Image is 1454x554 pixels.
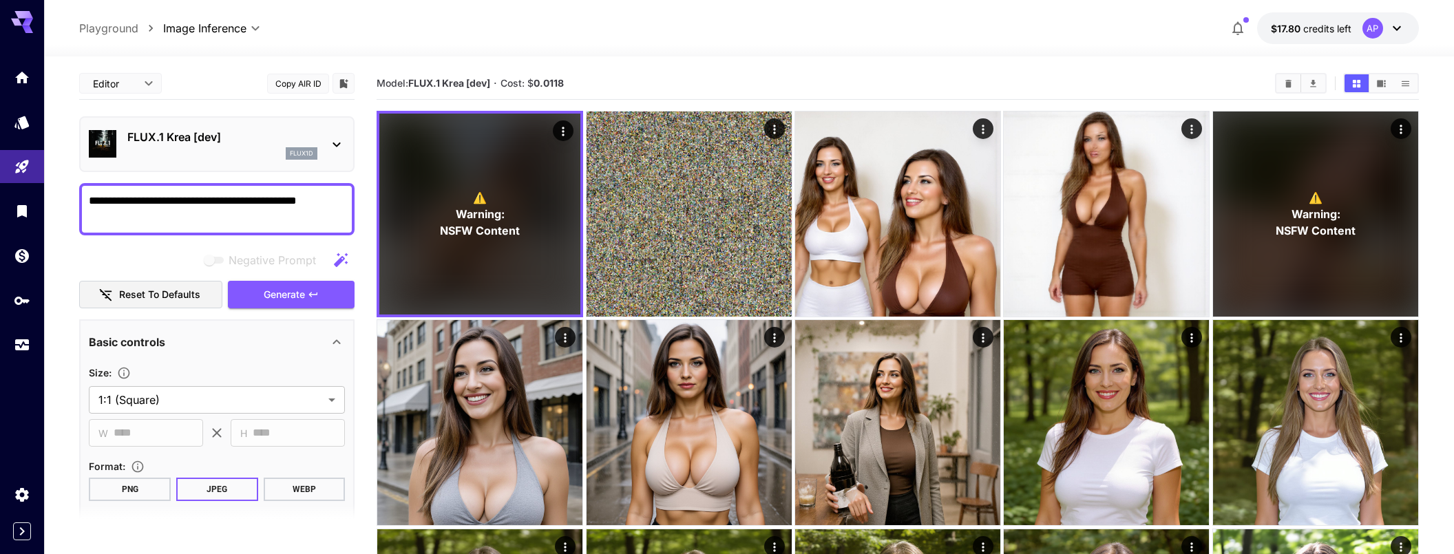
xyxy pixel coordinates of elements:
button: Choose the file format for the output image. [125,460,150,473]
img: Z [795,320,1000,525]
nav: breadcrumb [79,20,163,36]
div: Settings [14,486,30,503]
span: W [98,425,108,441]
span: NSFW Content [440,222,520,239]
img: Z [1004,111,1209,317]
p: flux1d [290,149,313,158]
a: Playground [79,20,138,36]
div: API Keys [14,292,30,309]
img: Z [1004,320,1209,525]
span: Editor [93,76,136,91]
button: Add to library [337,75,350,92]
div: Actions [1181,327,1202,348]
button: Show media in grid view [1345,74,1369,92]
div: $17.80494 [1271,21,1351,36]
b: 0.0118 [534,77,564,89]
span: ⚠️ [1309,189,1323,206]
img: 2Q== [587,320,792,525]
div: Actions [1391,118,1411,139]
span: $17.80 [1271,23,1303,34]
span: Size : [89,367,112,379]
button: Adjust the dimensions of the generated image by specifying its width and height in pixels, or sel... [112,366,136,380]
button: Download All [1301,74,1325,92]
div: Actions [555,327,576,348]
button: Generate [228,281,355,309]
button: JPEG [176,478,258,501]
p: Basic controls [89,334,165,350]
div: Basic controls [89,326,345,359]
p: FLUX.1 Krea [dev] [127,129,317,145]
span: Negative prompts are not compatible with the selected model. [201,251,327,268]
button: WEBP [264,478,346,501]
span: Warning: [456,206,505,222]
img: 2Q== [795,111,1000,317]
b: FLUX.1 Krea [dev] [408,77,490,89]
span: Cost: $ [501,77,564,89]
button: Show media in list view [1393,74,1418,92]
div: Home [14,69,30,86]
button: PNG [89,478,171,501]
span: ⚠️ [473,189,487,206]
button: Clear All [1276,74,1300,92]
div: Show media in grid viewShow media in video viewShow media in list view [1343,73,1419,94]
div: Actions [764,118,785,139]
div: Playground [14,153,30,171]
div: Actions [553,120,573,141]
button: Copy AIR ID [267,74,329,94]
button: $17.80494AP [1257,12,1419,44]
span: Negative Prompt [229,252,316,268]
div: Actions [1391,327,1411,348]
p: · [494,75,497,92]
div: Wallet [14,247,30,264]
img: 2Q== [1213,320,1418,525]
button: Reset to defaults [79,281,222,309]
span: credits left [1303,23,1351,34]
span: Format : [89,460,125,472]
div: Actions [973,327,993,348]
button: Show media in video view [1369,74,1393,92]
div: Clear AllDownload All [1275,73,1327,94]
span: Generate [264,286,305,303]
span: Image Inference [163,20,246,36]
img: 9k= [587,111,792,317]
span: 1:1 (Square) [98,392,323,408]
span: NSFW Content [1276,222,1356,239]
div: FLUX.1 Krea [dev]flux1d [89,123,345,165]
div: AP [1362,18,1383,39]
span: H [240,425,247,441]
span: Warning: [1291,206,1340,222]
div: Actions [1181,118,1202,139]
span: Model: [377,77,490,89]
button: Expand sidebar [13,522,31,540]
div: Actions [973,118,993,139]
div: Usage [14,337,30,354]
img: 2Q== [377,320,582,525]
div: Actions [764,327,785,348]
div: Models [14,109,30,127]
div: Library [14,202,30,220]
